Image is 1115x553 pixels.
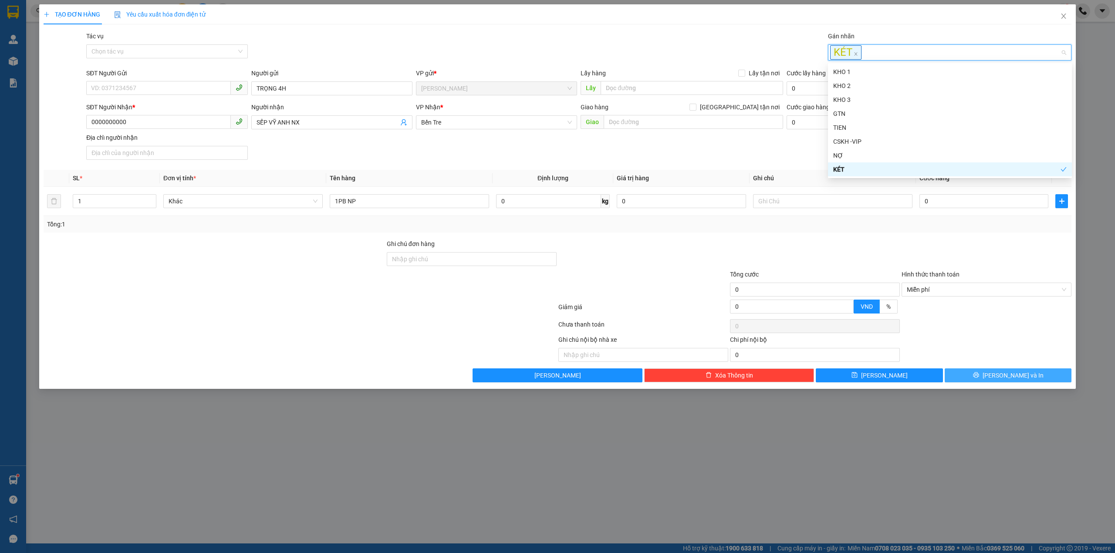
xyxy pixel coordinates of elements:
[983,371,1044,380] span: [PERSON_NAME] và In
[1051,4,1076,29] button: Close
[114,11,121,18] img: icon
[617,175,649,182] span: Giá trị hàng
[581,115,604,129] span: Giao
[581,104,608,111] span: Giao hàng
[86,102,247,112] div: SĐT Người Nhận
[169,195,318,208] span: Khác
[833,151,1067,160] div: NỢ
[753,194,912,208] input: Ghi Chú
[828,79,1072,93] div: KHO 2
[828,162,1072,176] div: KÉT
[421,82,572,95] span: Ngã Tư Huyện
[828,33,855,40] label: Gán nhãn
[421,116,572,129] span: Bến Tre
[44,11,50,17] span: plus
[861,371,908,380] span: [PERSON_NAME]
[945,368,1072,382] button: printer[PERSON_NAME] và In
[828,65,1072,79] div: KHO 1
[902,271,960,278] label: Hình thức thanh toán
[787,115,907,129] input: Cước giao hàng
[601,81,783,95] input: Dọc đường
[833,165,1061,174] div: KÉT
[387,252,557,266] input: Ghi chú đơn hàng
[833,95,1067,105] div: KHO 3
[86,33,104,40] label: Tác vụ
[387,240,435,247] label: Ghi chú đơn hàng
[581,81,601,95] span: Lấy
[851,372,858,379] span: save
[47,219,430,229] div: Tổng: 1
[730,335,900,348] div: Chi phí nội bộ
[330,194,489,208] input: VD: Bàn, Ghế
[863,47,865,58] input: Gán nhãn
[696,102,783,112] span: [GEOGRAPHIC_DATA] tận nơi
[604,115,783,129] input: Dọc đường
[919,175,949,182] span: Cước hàng
[47,194,61,208] button: delete
[830,45,862,60] span: KÉT
[1055,194,1068,208] button: plus
[581,70,606,77] span: Lấy hàng
[251,102,412,112] div: Người nhận
[1061,166,1067,172] span: check
[886,303,891,310] span: %
[416,104,440,111] span: VP Nhận
[715,371,753,380] span: Xóa Thông tin
[534,371,581,380] span: [PERSON_NAME]
[44,11,100,18] span: TẠO ĐƠN HÀNG
[1056,198,1068,205] span: plus
[750,170,916,187] th: Ghi chú
[251,68,412,78] div: Người gửi
[730,271,759,278] span: Tổng cước
[558,335,728,348] div: Ghi chú nội bộ nhà xe
[787,70,826,77] label: Cước lấy hàng
[706,372,712,379] span: delete
[854,52,858,56] span: close
[816,368,943,382] button: save[PERSON_NAME]
[557,302,729,317] div: Giảm giá
[558,348,728,362] input: Nhập ghi chú
[828,121,1072,135] div: TIEN
[537,175,568,182] span: Định lượng
[236,118,243,125] span: phone
[163,175,196,182] span: Đơn vị tính
[861,303,873,310] span: VND
[644,368,814,382] button: deleteXóa Thông tin
[833,81,1067,91] div: KHO 2
[86,146,247,160] input: Địa chỉ của người nhận
[907,283,1066,296] span: Miễn phí
[330,175,355,182] span: Tên hàng
[557,320,729,335] div: Chưa thanh toán
[416,68,577,78] div: VP gửi
[833,123,1067,132] div: TIEN
[601,194,610,208] span: kg
[236,84,243,91] span: phone
[473,368,642,382] button: [PERSON_NAME]
[745,68,783,78] span: Lấy tận nơi
[828,107,1072,121] div: GTN
[1060,13,1067,20] span: close
[828,93,1072,107] div: KHO 3
[833,67,1067,77] div: KHO 1
[787,104,830,111] label: Cước giao hàng
[114,11,206,18] span: Yêu cầu xuất hóa đơn điện tử
[828,148,1072,162] div: NỢ
[86,68,247,78] div: SĐT Người Gửi
[617,194,746,208] input: 0
[973,372,979,379] span: printer
[828,135,1072,148] div: CSKH -VIP
[833,137,1067,146] div: CSKH -VIP
[833,109,1067,118] div: GTN
[73,175,80,182] span: SL
[400,119,407,126] span: user-add
[787,81,907,95] input: Cước lấy hàng
[86,133,247,142] div: Địa chỉ người nhận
